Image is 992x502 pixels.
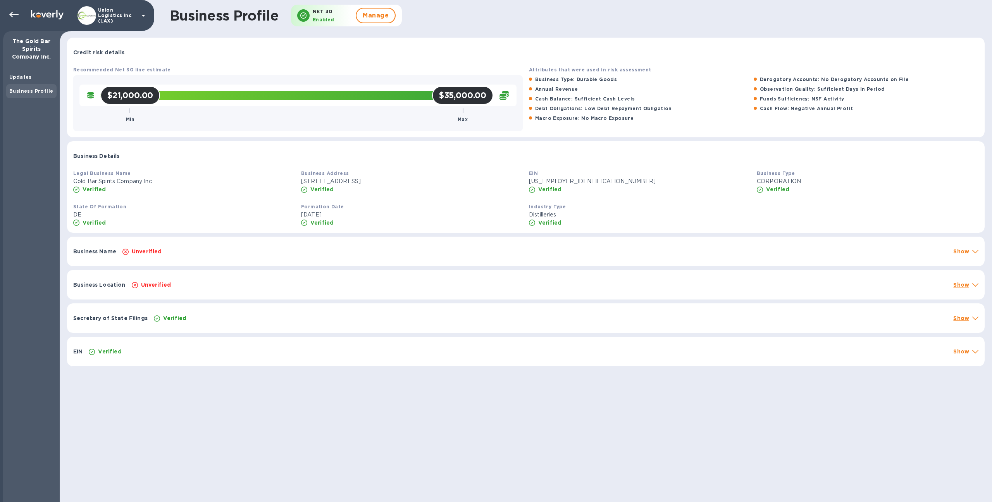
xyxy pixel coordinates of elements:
p: Credit risk details [73,48,124,56]
b: State Of Formation [73,204,126,209]
b: Business Type: Durable Goods [535,76,617,82]
p: [STREET_ADDRESS] [301,177,523,185]
b: Funds Sufficiency: NSF Activity [760,96,844,102]
b: Derogatory Accounts: No Derogatory Accounts on File [760,76,909,82]
div: Business NameUnverifiedShow [67,237,985,266]
p: EIN [73,348,83,355]
div: Secretary of State FilingsVerifiedShow [67,303,985,333]
b: Attributes that were used in risk assessment [529,67,651,73]
b: Business Address [301,170,349,176]
p: CORPORATION [757,177,978,185]
b: Macro Exposure: No Macro Exposure [535,115,634,121]
p: Business Location [73,281,126,289]
p: Verified [98,348,121,355]
p: Show [953,248,969,255]
p: Verified [83,219,106,227]
p: Secretary of State Filings [73,314,148,322]
h2: $35,000.00 [439,90,486,100]
b: Observation Quality: Sufficient Days in Period [760,86,885,92]
button: Manage [356,8,396,23]
div: Business Details [67,141,985,166]
p: The Gold Bar Spirits Company Inc. [9,37,53,61]
p: Verified [766,185,789,193]
b: Formation Date [301,204,344,209]
div: EINVerifiedShow [67,337,985,366]
b: Business Profile [9,88,53,94]
b: Industry Type [529,204,566,209]
b: Max [458,116,468,122]
p: Verified [538,219,561,227]
p: Business Details [73,152,119,160]
p: DE [73,211,295,219]
div: Credit risk details [67,38,985,62]
p: Gold Bar Spirits Company Inc. [73,177,295,185]
b: Annual Revenue [535,86,578,92]
b: Legal Business Name [73,170,131,176]
p: Union Logistics Inc (LAX) [98,7,137,24]
p: Unverified [132,248,162,255]
p: Verified [163,314,186,322]
h2: $21,000.00 [107,90,153,100]
b: NET 30 [313,9,332,14]
b: Cash Balance: Sufficient Cash Levels [535,96,635,102]
div: Business LocationUnverifiedShow [67,270,985,299]
img: Logo [31,10,64,19]
p: Show [953,348,969,355]
p: Verified [310,185,334,193]
p: Verified [538,185,561,193]
p: [US_EMPLOYER_IDENTIFICATION_NUMBER] [529,177,751,185]
h1: Business Profile [170,7,279,24]
b: Debt Obligations: Low Debt Repayment Obligation [535,106,672,111]
p: Verified [310,219,334,227]
b: Business Type [757,170,795,176]
b: Min [126,116,135,122]
p: Business Name [73,248,116,255]
p: [DATE] [301,211,523,219]
b: Cash Flow: Negative Annual Profit [760,106,853,111]
b: EIN [529,170,538,176]
b: Recommended Net 30 line estimate [73,67,171,73]
span: Manage [363,11,389,20]
p: Unverified [141,281,171,289]
p: Verified [83,185,106,193]
p: Distilleries [529,211,751,219]
b: Updates [9,74,32,80]
p: Show [953,281,969,289]
p: Show [953,314,969,322]
b: Enabled [313,17,334,23]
